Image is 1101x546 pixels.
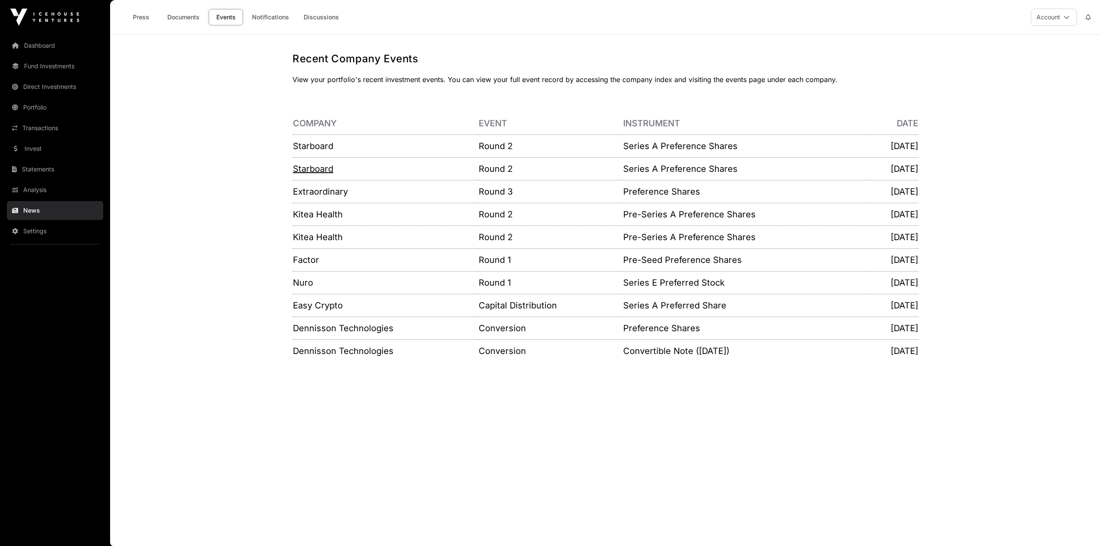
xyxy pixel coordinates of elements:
a: Extraordinary [293,186,348,197]
p: Round 3 [479,186,623,198]
iframe: Chat Widget [1058,505,1101,546]
p: Series A Preference Shares [623,140,866,152]
a: Portfolio [7,98,103,117]
p: Round 2 [479,231,623,243]
p: [DATE] [867,299,918,311]
p: Capital Distribution [479,299,623,311]
p: Round 2 [479,163,623,175]
p: [DATE] [867,163,918,175]
p: Series E Preferred Stock [623,277,866,289]
a: Dennisson Technologies [293,323,394,333]
a: Press [124,9,158,25]
th: Date [867,112,919,135]
a: Direct Investments [7,77,103,96]
a: Invest [7,139,103,158]
a: Nuro [293,278,313,288]
a: Transactions [7,119,103,137]
p: Preference Shares [623,186,866,198]
a: Fund Investments [7,57,103,76]
img: Icehouse Ventures Logo [10,9,79,26]
p: Pre-Series A Preference Shares [623,231,866,243]
th: Event [478,112,623,135]
p: Series A Preference Shares [623,163,866,175]
p: [DATE] [867,140,918,152]
p: Convertible Note ([DATE]) [623,345,866,357]
p: Pre-Series A Preference Shares [623,208,866,220]
a: Events [209,9,243,25]
a: Kitea Health [293,232,343,242]
a: Discussions [298,9,344,25]
p: Series A Preferred Share [623,299,866,311]
p: Round 1 [479,277,623,289]
p: [DATE] [867,231,918,243]
p: [DATE] [867,254,918,266]
a: News [7,201,103,220]
p: [DATE] [867,186,918,198]
p: Round 2 [479,208,623,220]
a: Settings [7,222,103,241]
a: Notifications [246,9,295,25]
p: Conversion [479,322,623,334]
a: Kitea Health [293,209,343,220]
p: [DATE] [867,322,918,334]
p: Preference Shares [623,322,866,334]
p: Round 1 [479,254,623,266]
p: [DATE] [867,208,918,220]
a: Dashboard [7,36,103,55]
a: Statements [7,160,103,179]
a: Dennisson Technologies [293,346,394,356]
button: Account [1031,9,1077,26]
p: [DATE] [867,277,918,289]
a: Documents [162,9,205,25]
a: Starboard [293,141,333,151]
p: Pre-Seed Preference Shares [623,254,866,266]
a: Easy Crypto [293,300,343,311]
p: View your portfolio's recent investment events. You can view your full event record by accessing ... [292,74,919,85]
a: Factor [293,255,319,265]
p: Round 2 [479,140,623,152]
a: Starboard [293,164,333,174]
a: Analysis [7,180,103,199]
p: Conversion [479,345,623,357]
th: Company [292,112,478,135]
p: [DATE] [867,345,918,357]
h1: Recent Company Events [292,52,919,66]
th: Instrument [623,112,867,135]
